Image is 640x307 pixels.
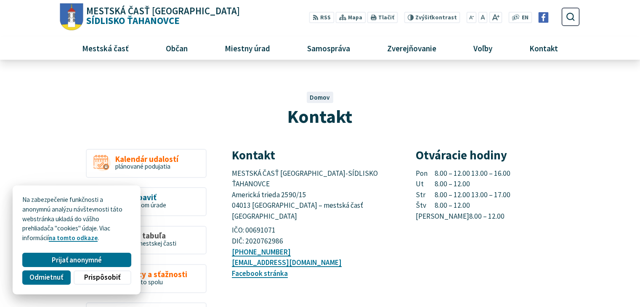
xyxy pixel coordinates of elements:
span: Tlačiť [378,14,394,21]
a: Občan [150,37,203,59]
a: Voľby [458,37,508,59]
span: Prispôsobiť [84,273,120,282]
a: Miestny úrad [209,37,285,59]
span: Úradná tabuľa [115,231,176,240]
span: Zverejňovanie [384,37,439,59]
span: RSS [320,13,331,22]
button: Odmietnuť [22,270,70,285]
span: MESTSKÁ ČASŤ [GEOGRAPHIC_DATA]-SÍDLISKO ŤAHANOVCE Americká trieda 2590/15 04013 [GEOGRAPHIC_DATA]... [232,169,379,221]
span: Prijať anonymné [52,256,102,265]
span: Odmietnuť [29,273,63,282]
span: Samospráva [304,37,353,59]
span: Štv [416,200,435,211]
span: Kontakt [287,105,352,128]
span: Podnety a sťažnosti [115,270,187,279]
a: Kalendár udalostí plánované podujatia [86,149,207,178]
span: Ut [416,179,435,190]
button: Tlačiť [367,12,398,23]
a: Mestská časť [66,37,144,59]
a: [PHONE_NUMBER] [232,247,291,257]
span: Zvýšiť [415,14,432,21]
span: Voľby [470,37,496,59]
a: na tomto odkaze [49,234,98,242]
span: plánované podujatia [115,162,170,170]
span: Pon [416,168,435,179]
span: Str [416,190,435,201]
a: Podnety a sťažnosti Vyriešme to spolu [86,264,207,293]
span: kontrast [415,14,457,21]
button: Zmenšiť veľkosť písma [467,12,477,23]
h3: Kontakt [232,149,396,162]
p: IČO: 00691071 DIČ: 2020762986 [232,225,396,246]
span: Kontakt [526,37,561,59]
span: EN [522,13,528,22]
a: Domov [310,93,330,101]
a: EN [520,13,531,22]
a: Logo Sídlisko Ťahanovce, prejsť na domovskú stránku. [60,3,240,31]
a: [EMAIL_ADDRESS][DOMAIN_NAME] [232,258,342,267]
span: Mestská časť [GEOGRAPHIC_DATA] [86,6,240,16]
button: Zväčšiť veľkosť písma [489,12,502,23]
a: Samospráva [292,37,366,59]
span: Kalendár udalostí [115,155,178,164]
span: Sídlisko Ťahanovce [83,6,240,26]
a: Mapa [336,12,366,23]
a: Zverejňovanie [372,37,452,59]
button: Nastaviť pôvodnú veľkosť písma [478,12,487,23]
span: Mestská časť [79,37,132,59]
a: Ako vybaviť na miestnom úrade [86,187,207,216]
span: Mapa [348,13,362,22]
button: Prijať anonymné [22,253,131,267]
a: Facebook stránka [232,269,288,278]
a: Úradná tabuľa Oznamy mestskej časti [86,226,207,255]
span: Občan [162,37,191,59]
button: Zvýšiťkontrast [404,12,460,23]
span: [PERSON_NAME] [416,211,469,222]
p: 8.00 – 12.00 13.00 – 16.00 8.00 – 12.00 8.00 – 12.00 13.00 – 17.00 8.00 – 12.00 8.00 – 12.00 [416,168,580,222]
button: Prispôsobiť [74,270,131,285]
img: Prejsť na domovskú stránku [60,3,83,31]
a: Kontakt [514,37,574,59]
span: Oznamy mestskej časti [115,239,176,247]
img: Prejsť na Facebook stránku [538,12,549,23]
p: Na zabezpečenie funkčnosti a anonymnú analýzu návštevnosti táto webstránka ukladá do vášho prehli... [22,195,131,243]
span: Miestny úrad [221,37,273,59]
a: RSS [309,12,334,23]
h3: Otváracie hodiny [416,149,580,162]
